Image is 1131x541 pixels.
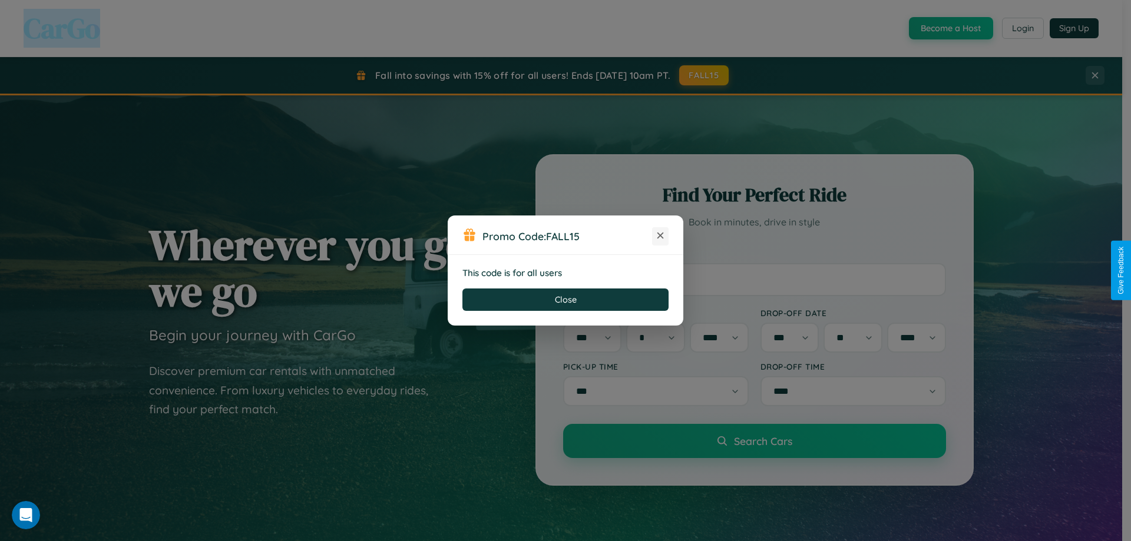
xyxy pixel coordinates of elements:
b: FALL15 [546,230,580,243]
div: Give Feedback [1117,247,1125,294]
iframe: Intercom live chat [12,501,40,529]
button: Close [462,288,669,311]
strong: This code is for all users [462,267,562,278]
h3: Promo Code: [482,230,652,243]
